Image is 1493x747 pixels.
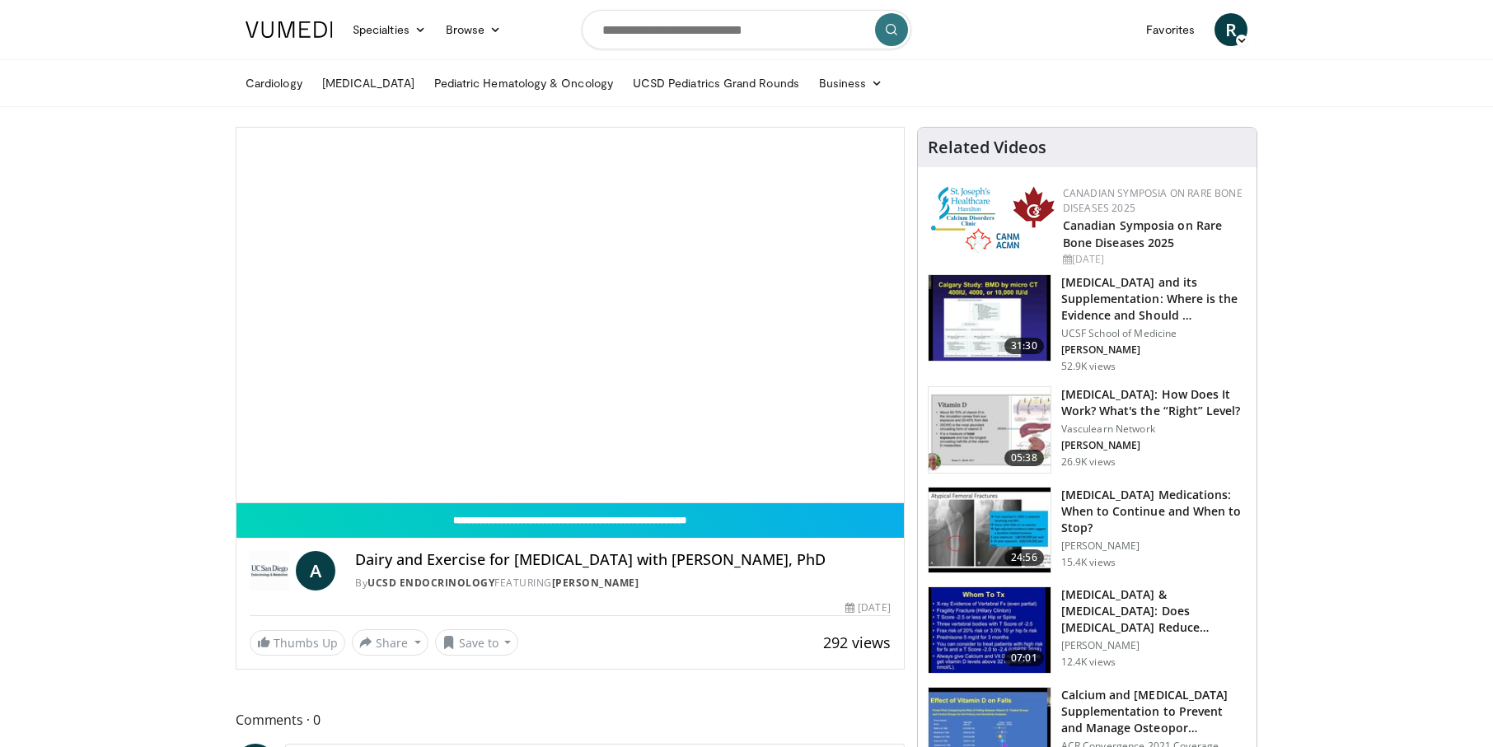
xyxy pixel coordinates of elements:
a: UCSD Endocrinology [367,576,494,590]
img: 6d2c734b-d54f-4c87-bcc9-c254c50adfb7.150x105_q85_crop-smart_upscale.jpg [929,587,1051,673]
p: Vasculearn Network [1061,423,1247,436]
span: 07:01 [1004,650,1044,666]
a: R [1215,13,1247,46]
input: Search topics, interventions [582,10,911,49]
a: Canadian Symposia on Rare Bone Diseases 2025 [1063,186,1243,215]
img: VuMedi Logo [246,21,333,38]
a: Canadian Symposia on Rare Bone Diseases 2025 [1063,217,1223,250]
span: Comments 0 [236,709,905,731]
p: UCSF School of Medicine [1061,327,1247,340]
a: Cardiology [236,67,312,100]
span: 05:38 [1004,450,1044,466]
a: 05:38 [MEDICAL_DATA]: How Does It Work? What's the “Right” Level? Vasculearn Network [PERSON_NAME... [928,386,1247,474]
img: a7bc7889-55e5-4383-bab6-f6171a83b938.150x105_q85_crop-smart_upscale.jpg [929,488,1051,573]
img: 4bb25b40-905e-443e-8e37-83f056f6e86e.150x105_q85_crop-smart_upscale.jpg [929,275,1051,361]
img: UCSD Endocrinology [250,551,289,591]
p: [PERSON_NAME] [1061,539,1247,553]
a: [MEDICAL_DATA] [312,67,424,100]
a: Thumbs Up [250,630,345,656]
a: [PERSON_NAME] [552,576,639,590]
p: 12.4K views [1061,656,1116,669]
span: 31:30 [1004,338,1044,354]
a: Favorites [1136,13,1205,46]
a: 24:56 [MEDICAL_DATA] Medications: When to Continue and When to Stop? [PERSON_NAME] 15.4K views [928,487,1247,574]
h4: Related Videos [928,138,1046,157]
a: Browse [436,13,512,46]
a: 31:30 [MEDICAL_DATA] and its Supplementation: Where is the Evidence and Should … UCSF School of M... [928,274,1247,373]
a: A [296,551,335,591]
span: 24:56 [1004,549,1044,566]
button: Save to [435,629,519,656]
h4: Dairy and Exercise for [MEDICAL_DATA] with [PERSON_NAME], PhD [355,551,891,569]
video-js: Video Player [236,128,904,503]
img: 8daf03b8-df50-44bc-88e2-7c154046af55.150x105_q85_crop-smart_upscale.jpg [929,387,1051,473]
h3: [MEDICAL_DATA] & [MEDICAL_DATA]: Does [MEDICAL_DATA] Reduce Falls/Fractures in t… [1061,586,1247,636]
a: UCSD Pediatrics Grand Rounds [623,67,809,100]
h3: [MEDICAL_DATA] Medications: When to Continue and When to Stop? [1061,487,1247,536]
p: 15.4K views [1061,556,1116,569]
p: [PERSON_NAME] [1061,639,1247,652]
p: [PERSON_NAME] [1061,439,1247,452]
h3: Calcium and [MEDICAL_DATA] Supplementation to Prevent and Manage Osteopor… [1061,687,1247,736]
p: 52.9K views [1061,360,1116,373]
a: Pediatric Hematology & Oncology [424,67,623,100]
div: [DATE] [1063,252,1243,267]
a: Specialties [343,13,436,46]
span: 292 views [823,633,891,652]
button: Share [352,629,428,656]
a: Business [809,67,893,100]
a: 07:01 [MEDICAL_DATA] & [MEDICAL_DATA]: Does [MEDICAL_DATA] Reduce Falls/Fractures in t… [PERSON_N... [928,586,1247,674]
h3: [MEDICAL_DATA]: How Does It Work? What's the “Right” Level? [1061,386,1247,419]
img: 59b7dea3-8883-45d6-a110-d30c6cb0f321.png.150x105_q85_autocrop_double_scale_upscale_version-0.2.png [931,186,1055,253]
div: By FEATURING [355,576,891,591]
p: [PERSON_NAME] [1061,343,1247,357]
p: 26.9K views [1061,455,1116,469]
h3: [MEDICAL_DATA] and its Supplementation: Where is the Evidence and Should … [1061,274,1247,324]
div: [DATE] [845,600,890,615]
